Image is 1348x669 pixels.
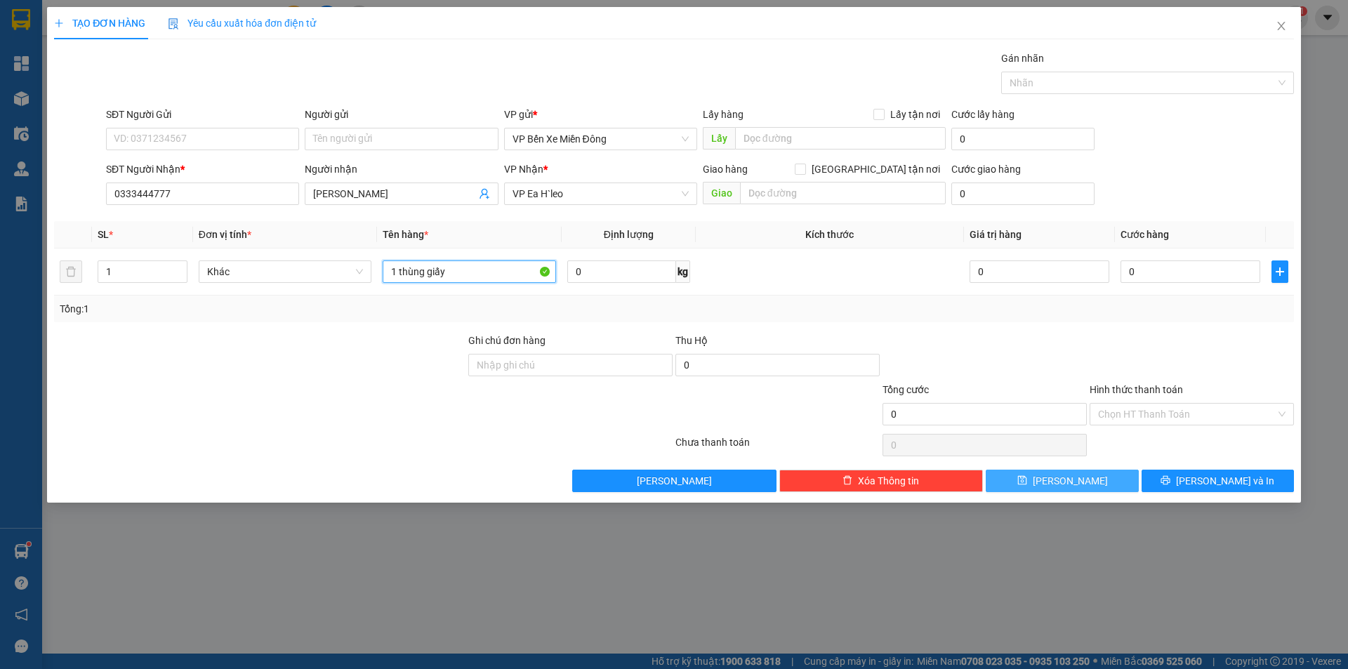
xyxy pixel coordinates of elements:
span: SL [98,229,109,240]
span: Đơn vị tính [199,229,251,240]
span: Giao [703,182,740,204]
span: [PERSON_NAME] [637,473,712,489]
label: Ghi chú đơn hàng [468,335,546,346]
span: Lấy [703,127,735,150]
span: close [1276,20,1287,32]
span: Cước hàng [1121,229,1169,240]
img: icon [168,18,179,29]
div: Tổng: 1 [60,301,520,317]
div: SĐT Người Nhận [106,161,299,177]
button: Close [1262,7,1301,46]
div: Người nhận [305,161,498,177]
input: 0 [970,260,1109,283]
button: [PERSON_NAME] [572,470,777,492]
span: Khác [207,261,364,282]
div: Người gửi [305,107,498,122]
span: Tổng cước [883,384,929,395]
span: Kích thước [805,229,854,240]
span: Xóa Thông tin [858,473,919,489]
button: deleteXóa Thông tin [779,470,984,492]
input: Dọc đường [740,182,946,204]
input: Cước lấy hàng [951,128,1095,150]
span: Giao hàng [703,164,748,175]
span: [PERSON_NAME] [1033,473,1108,489]
span: Lấy hàng [703,109,744,120]
span: Thu Hộ [675,335,708,346]
span: VP Ea H`leo [513,183,689,204]
div: SĐT Người Gửi [106,107,299,122]
input: Dọc đường [735,127,946,150]
button: save[PERSON_NAME] [986,470,1138,492]
div: Chưa thanh toán [674,435,881,459]
input: Ghi chú đơn hàng [468,354,673,376]
span: Tên hàng [383,229,428,240]
button: printer[PERSON_NAME] và In [1142,470,1294,492]
input: VD: Bàn, Ghế [383,260,556,283]
span: delete [842,475,852,486]
label: Gán nhãn [1001,53,1044,64]
span: save [1017,475,1027,486]
span: plus [54,18,64,28]
span: VP Bến Xe Miền Đông [513,128,689,150]
span: Yêu cầu xuất hóa đơn điện tử [168,18,316,29]
span: Giá trị hàng [970,229,1022,240]
span: VP Nhận [504,164,543,175]
span: Định lượng [604,229,654,240]
span: [PERSON_NAME] và In [1176,473,1274,489]
button: delete [60,260,82,283]
span: plus [1272,266,1288,277]
label: Cước lấy hàng [951,109,1015,120]
label: Hình thức thanh toán [1090,384,1183,395]
input: Cước giao hàng [951,183,1095,205]
span: TẠO ĐƠN HÀNG [54,18,145,29]
span: printer [1161,475,1170,486]
span: user-add [479,188,490,199]
span: [GEOGRAPHIC_DATA] tận nơi [806,161,946,177]
label: Cước giao hàng [951,164,1021,175]
button: plus [1271,260,1288,283]
span: kg [676,260,690,283]
span: Lấy tận nơi [885,107,946,122]
div: VP gửi [504,107,697,122]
